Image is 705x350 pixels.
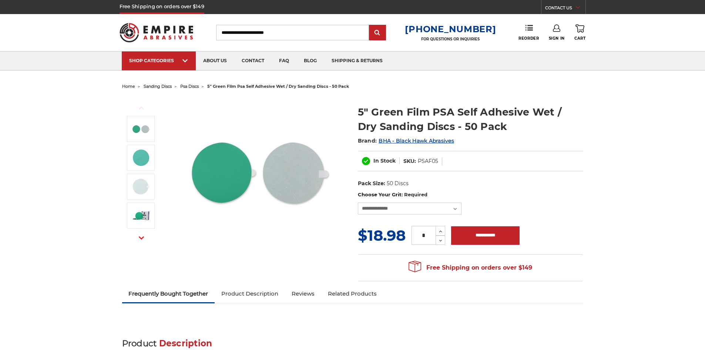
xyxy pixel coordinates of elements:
[358,226,406,244] span: $18.98
[296,51,324,70] a: blog
[358,180,385,187] dt: Pack Size:
[370,26,385,40] input: Submit
[122,338,157,349] span: Product
[132,206,150,225] img: BHA box with 50 5-inch green film PSA sanding discs p600 grit that creates low dust and doesn't clog
[373,157,396,164] span: In Stock
[545,4,585,14] a: CONTACT US
[405,37,496,41] p: FOR QUESTIONS OR INQUIRIES
[387,180,409,187] dd: 50 Discs
[404,191,427,197] small: Required
[518,24,539,40] a: Reorder
[144,84,172,89] a: sanding discs
[207,84,349,89] span: 5" green film psa self adhesive wet / dry sanding discs - 50 pack
[549,36,565,41] span: Sign In
[129,58,188,63] div: SHOP CATEGORIES
[120,18,194,47] img: Empire Abrasives
[132,177,150,196] img: 5-inch 220-grit fine-grit green film PSA disc for furniture restoration and surface preparation
[285,286,321,302] a: Reviews
[159,338,212,349] span: Description
[215,286,285,302] a: Product Description
[574,24,585,41] a: Cart
[272,51,296,70] a: faq
[409,260,532,275] span: Free Shipping on orders over $149
[574,36,585,41] span: Cart
[185,97,333,245] img: 5-inch 80-grit durable green film PSA disc for grinding and paint removal on coated surfaces
[405,24,496,34] a: [PHONE_NUMBER]
[403,157,416,165] dt: SKU:
[132,149,150,167] img: 5-inch 120-grit green film PSA disc for contour sanding on wood and automotive applications
[132,120,150,138] img: 5-inch 80-grit durable green film PSA disc for grinding and paint removal on coated surfaces
[418,157,438,165] dd: PSAF05
[132,230,150,246] button: Next
[196,51,234,70] a: about us
[321,286,383,302] a: Related Products
[379,137,454,144] a: BHA - Black Hawk Abrasives
[122,286,215,302] a: Frequently Bought Together
[132,100,150,116] button: Previous
[234,51,272,70] a: contact
[324,51,390,70] a: shipping & returns
[358,137,377,144] span: Brand:
[518,36,539,41] span: Reorder
[358,105,583,134] h1: 5" Green Film PSA Self Adhesive Wet / Dry Sanding Discs - 50 Pack
[180,84,199,89] a: psa discs
[358,191,583,199] label: Choose Your Grit:
[122,84,135,89] a: home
